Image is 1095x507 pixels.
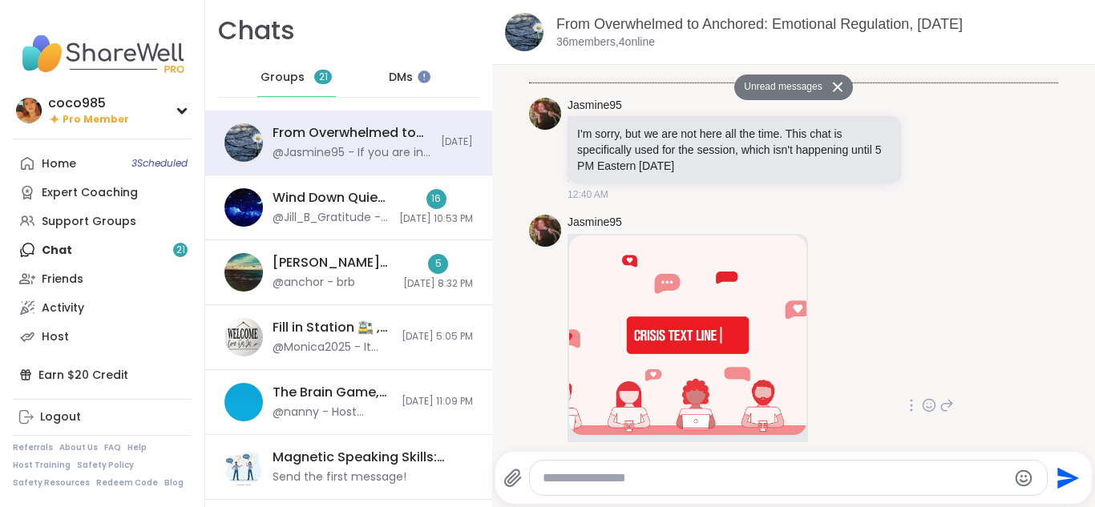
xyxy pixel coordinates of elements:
[224,253,263,292] img: Wolff Wizard’s Nightly Hangout Den 🐺🪄, Oct 13
[104,442,121,453] a: FAQ
[261,70,305,86] span: Groups
[402,395,473,408] span: [DATE] 11:09 PM
[42,272,83,288] div: Friends
[556,16,963,32] a: From Overwhelmed to Anchored: Emotional Regulation, [DATE]
[273,384,392,401] div: The Brain Game, [DATE]
[13,477,90,489] a: Safety Resources
[529,215,561,247] img: https://sharewell-space-live.sfo3.digitaloceanspaces.com/user-generated/0818d3a5-ec43-4745-9685-c...
[1014,469,1033,488] button: Emoji picker
[63,113,129,127] span: Pro Member
[273,275,355,291] div: @anchor - brb
[224,318,263,356] img: Fill in Station 🚉 , Oct 13
[40,409,81,425] div: Logout
[319,70,328,84] span: 21
[42,156,76,172] div: Home
[127,442,147,453] a: Help
[42,214,136,230] div: Support Groups
[13,403,192,432] a: Logout
[131,157,188,170] span: 3 Scheduled
[13,264,192,293] a: Friends
[543,470,1008,486] textarea: Type your message
[556,34,655,50] p: 36 members, 4 online
[13,178,192,207] a: Expert Coaching
[273,449,463,466] div: Magnetic Speaking Skills: Vocal Dynamics, [DATE]
[273,404,392,420] div: @nanny - Host Announcement: Hello, just wanted to invite Peers to "The Brain Game" Hosted by me, ...
[42,185,138,201] div: Expert Coaching
[403,277,473,291] span: [DATE] 8:32 PM
[48,95,129,112] div: coco985
[42,329,69,345] div: Host
[224,188,263,227] img: Wind Down Quiet Body Doubling - Monday, Oct 13
[224,383,263,421] img: The Brain Game, Oct 14
[13,207,192,235] a: Support Groups
[568,215,622,231] a: Jasmine95
[734,74,826,100] button: Unread messages
[224,448,263,486] img: Magnetic Speaking Skills: Vocal Dynamics, Oct 16
[529,98,561,130] img: https://sharewell-space-live.sfo3.digitaloceanspaces.com/user-generated/0818d3a5-ec43-4745-9685-c...
[568,98,622,114] a: Jasmine95
[16,98,42,123] img: coco985
[273,145,431,161] div: @Jasmine95 - If you are in need of immediate support, I suggest trying a hotline, such as Crisis ...
[273,319,392,336] div: Fill in Station 🚉 , [DATE]
[577,126,891,174] p: I'm sorry, but we are not here all the time. This chat is specifically used for the session, whic...
[218,13,295,49] h1: Chats
[418,70,430,83] iframe: Spotlight
[505,13,543,51] img: From Overwhelmed to Anchored: Emotional Regulation, Oct 14
[13,293,192,322] a: Activity
[224,123,263,162] img: From Overwhelmed to Anchored: Emotional Regulation, Oct 14
[273,124,431,142] div: From Overwhelmed to Anchored: Emotional Regulation, [DATE]
[389,70,413,86] span: DMs
[273,469,406,485] div: Send the first message!
[1048,460,1084,496] button: Send
[568,187,608,202] span: 12:40 AM
[273,340,392,356] div: @Monica2025 - It tastes the closest to sugar
[441,135,473,149] span: [DATE]
[13,442,53,453] a: Referrals
[42,300,84,316] div: Activity
[164,477,184,489] a: Blog
[273,254,394,272] div: [PERSON_NAME] Wizard’s Nightly Hangout Den 🐺🪄, [DATE]
[273,210,390,226] div: @Jill_B_Gratitude - They are very comforting to me. You have good energy Ms. Queen of the Night <3
[273,189,390,207] div: Wind Down Quiet Body Doubling - [DATE]
[13,460,71,471] a: Host Training
[77,460,134,471] a: Safety Policy
[13,149,192,178] a: Home3Scheduled
[59,442,98,453] a: About Us
[13,26,192,82] img: ShareWell Nav Logo
[13,360,192,389] div: Earn $20 Credit
[569,235,806,435] img: 24/7 Free Confidential Mental Health Support
[13,322,192,351] a: Host
[402,330,473,344] span: [DATE] 5:05 PM
[399,212,473,226] span: [DATE] 10:53 PM
[428,254,448,274] div: 5
[426,189,446,209] div: 16
[96,477,158,489] a: Redeem Code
